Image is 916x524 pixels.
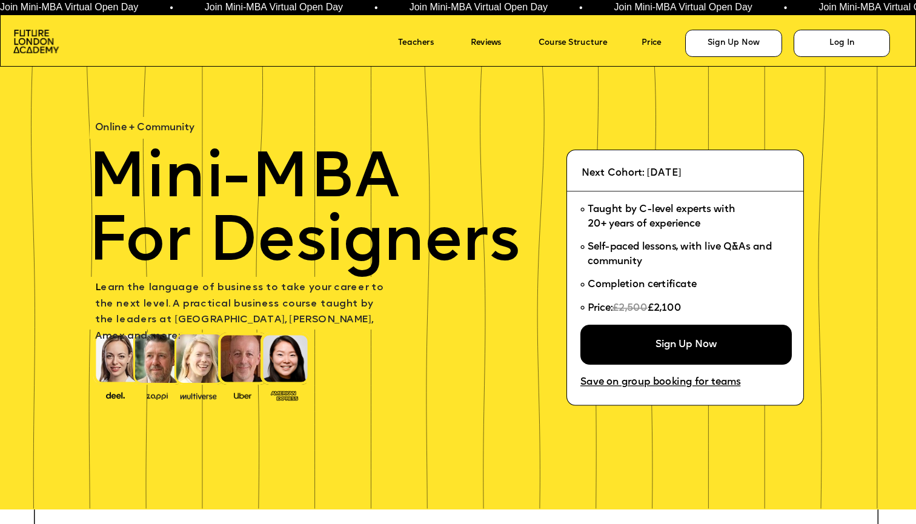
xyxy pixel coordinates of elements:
img: image-b7d05013-d886-4065-8d38-3eca2af40620.png [177,389,220,400]
a: Course Structure [539,35,633,52]
span: £2,500 [612,303,648,313]
span: • [170,3,173,13]
span: • [374,3,377,13]
span: Completion certificate [588,280,697,290]
a: Reviews [471,35,520,52]
span: Mini-MBA [88,149,400,213]
a: Save on group booking for teams [580,374,766,393]
img: image-99cff0b2-a396-4aab-8550-cf4071da2cb9.png [225,390,261,400]
span: earn the language of business to take your career to the next level. A practical business course ... [95,284,387,342]
span: Price: [588,303,612,313]
img: image-388f4489-9820-4c53-9b08-f7df0b8d4ae2.png [98,389,133,400]
span: Taught by C-level experts with 20+ years of experience [588,205,735,230]
span: Next Cohort: [DATE] [582,168,681,178]
a: Price [642,35,677,52]
span: For Designers [88,213,519,276]
img: image-aac980e9-41de-4c2d-a048-f29dd30a0068.png [13,30,59,53]
span: Online + Community [95,124,194,133]
a: Teachers [398,35,456,52]
span: L [95,284,101,293]
img: image-93eab660-639c-4de6-957c-4ae039a0235a.png [267,388,302,402]
span: £2,100 [648,303,682,313]
span: • [783,3,787,13]
img: image-b2f1584c-cbf7-4a77-bbe0-f56ae6ee31f2.png [139,390,175,400]
span: Self-paced lessons, with live Q&As and community [588,243,775,267]
span: • [579,3,582,13]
